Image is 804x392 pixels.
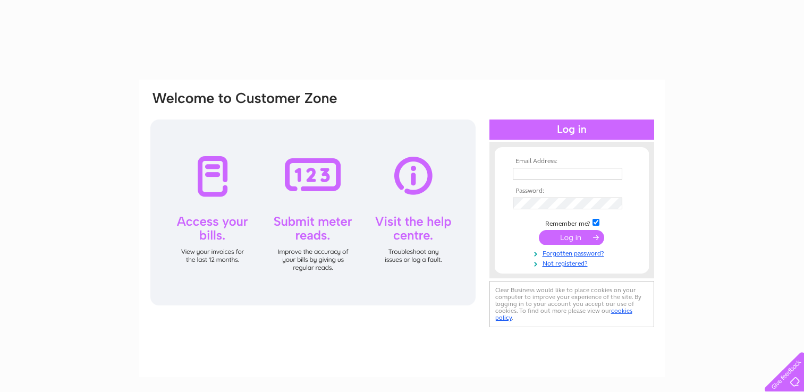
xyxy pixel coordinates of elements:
th: Email Address: [510,158,633,165]
td: Remember me? [510,217,633,228]
a: cookies policy [495,307,632,321]
input: Submit [539,230,604,245]
div: Clear Business would like to place cookies on your computer to improve your experience of the sit... [489,281,654,327]
a: Not registered? [513,258,633,268]
th: Password: [510,188,633,195]
a: Forgotten password? [513,248,633,258]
